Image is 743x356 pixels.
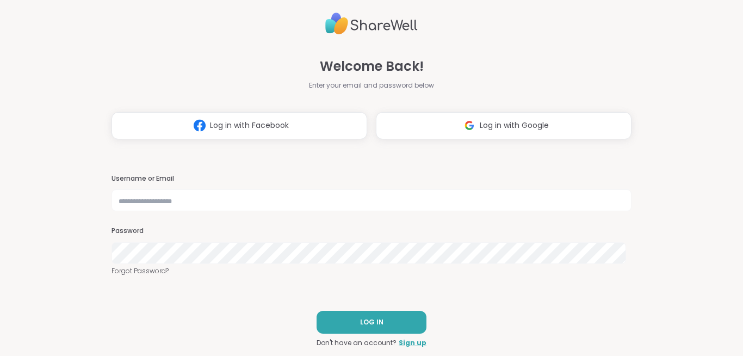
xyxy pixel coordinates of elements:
a: Sign up [399,338,426,348]
button: LOG IN [317,311,426,334]
span: Welcome Back! [320,57,424,76]
a: Forgot Password? [112,266,631,276]
img: ShareWell Logo [325,8,418,39]
span: Enter your email and password below [309,81,434,90]
img: ShareWell Logomark [189,115,210,136]
span: LOG IN [360,317,383,327]
span: Don't have an account? [317,338,397,348]
button: Log in with Google [376,112,631,139]
span: Log in with Facebook [210,120,289,131]
img: ShareWell Logomark [459,115,480,136]
button: Log in with Facebook [112,112,367,139]
h3: Username or Email [112,174,631,183]
span: Log in with Google [480,120,549,131]
h3: Password [112,226,631,236]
